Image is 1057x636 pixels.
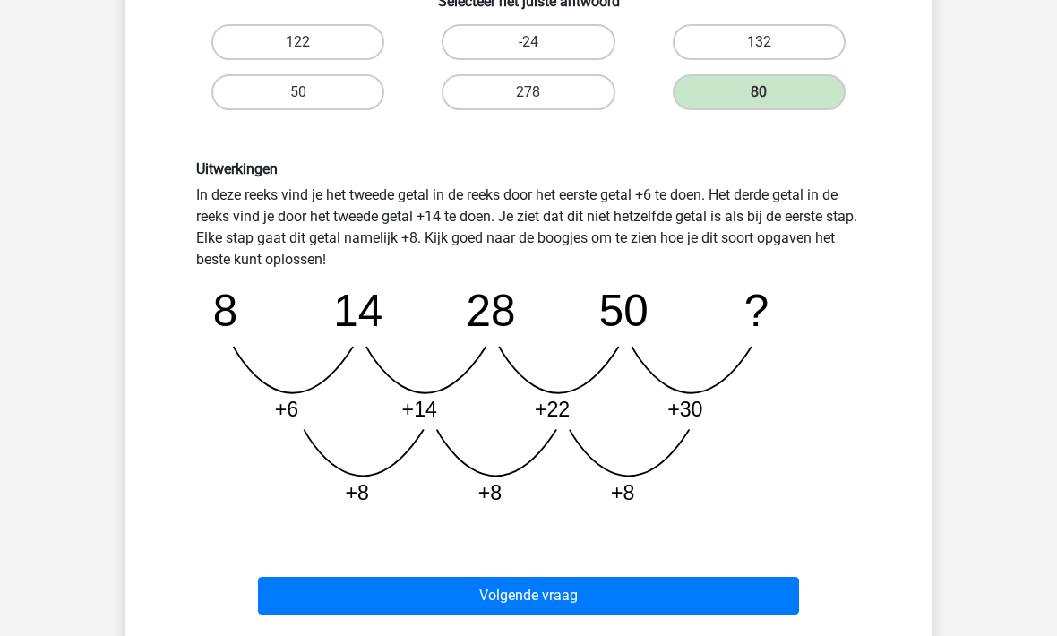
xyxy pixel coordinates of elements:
tspan: 8 [213,287,238,336]
tspan: +14 [402,399,437,422]
tspan: +8 [478,482,502,505]
tspan: +6 [275,399,298,422]
tspan: +22 [535,399,570,422]
tspan: +8 [612,482,635,505]
label: 278 [442,75,614,111]
h6: Uitwerkingen [196,161,861,178]
tspan: ? [744,287,769,336]
tspan: +30 [668,399,703,422]
div: In deze reeks vind je het tweede getal in de reeks door het eerste getal +6 te doen. Het derde ge... [183,161,874,520]
label: -24 [442,25,614,61]
tspan: 14 [333,287,382,336]
tspan: +8 [346,482,369,505]
label: 50 [211,75,384,111]
label: 80 [673,75,846,111]
tspan: 28 [467,287,516,336]
label: 132 [673,25,846,61]
button: Volgende vraag [258,578,800,615]
tspan: 50 [599,287,649,336]
label: 122 [211,25,384,61]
